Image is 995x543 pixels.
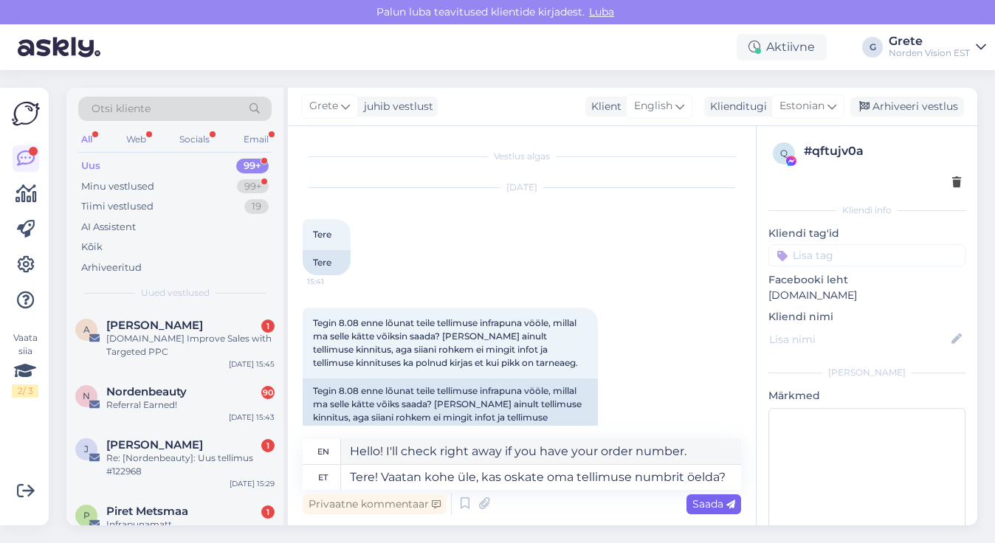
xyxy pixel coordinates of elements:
div: Tegin 8.08 enne lõunat teile tellimuse infrapuna vööle, millal ma selle kätte võiks saada? [PERSO... [303,378,598,443]
div: [PERSON_NAME] [768,366,965,379]
textarea: Tere! Vaatan kohe üle, kas oskate oma tellimuse numbrit öelda? [341,465,741,490]
div: Vestlus algas [303,150,741,163]
div: Socials [176,130,213,149]
div: 1 [261,505,275,519]
div: Uus [81,159,100,173]
div: Kõik [81,240,103,255]
div: [DATE] [303,181,741,194]
div: # qftujv0a [804,142,961,160]
p: [DOMAIN_NAME] [768,288,965,303]
span: Jaanika Almre [106,438,203,452]
div: Infrapunamatt [106,518,275,531]
span: P [83,510,90,521]
div: Web [123,130,149,149]
div: 19 [244,199,269,214]
span: Grete [309,98,338,114]
p: Kliendi nimi [768,309,965,325]
div: Email [241,130,272,149]
span: Nordenbeauty [106,385,187,398]
div: Tiimi vestlused [81,199,154,214]
div: Vaata siia [12,331,38,398]
div: Kliendi info [768,204,965,217]
div: 90 [261,386,275,399]
input: Lisa tag [768,244,965,266]
span: Piret Metsmaa [106,505,188,518]
div: et [318,465,328,490]
input: Lisa nimi [769,331,948,347]
p: Märkmed [768,388,965,404]
span: Otsi kliente [92,101,151,117]
div: Re: [Nordenbeauty]: Uus tellimus #122968 [106,452,275,478]
textarea: Hello! I'll check right away if you have your order number. [341,439,741,464]
span: A [83,324,90,335]
span: Estonian [779,98,824,114]
div: Minu vestlused [81,179,154,194]
div: 2 / 3 [12,384,38,398]
div: AI Assistent [81,220,136,235]
div: [DATE] 15:43 [229,412,275,423]
span: Saada [692,497,735,511]
div: All [78,130,95,149]
div: juhib vestlust [358,99,433,114]
div: Grete [889,35,970,47]
div: [DOMAIN_NAME] Improve Sales with Targeted PPC [106,332,275,359]
div: [DATE] 15:45 [229,359,275,370]
div: [DATE] 15:29 [230,478,275,489]
div: Tere [303,250,351,275]
div: Privaatne kommentaar [303,494,447,514]
span: Archie Johnson [106,319,203,332]
div: Norden Vision EST [889,47,970,59]
span: N [83,390,90,401]
div: 1 [261,319,275,333]
div: Klienditugi [704,99,767,114]
div: Arhiveeritud [81,260,142,275]
span: Uued vestlused [141,286,210,300]
div: Referral Earned! [106,398,275,412]
span: English [634,98,672,114]
a: GreteNorden Vision EST [889,35,986,59]
span: Tere [313,229,331,240]
span: 15:41 [307,276,362,287]
div: 1 [261,439,275,452]
span: J [84,443,89,454]
div: Klient [585,99,622,114]
img: Askly Logo [12,100,40,128]
span: Luba [585,5,619,18]
div: 99+ [237,179,269,194]
div: Arhiveeri vestlus [850,97,964,117]
span: Tegin 8.08 enne lõunat teile tellimuse infrapuna vööle, millal ma selle kätte võiksin saada? [PER... [313,317,579,368]
div: G [862,37,883,58]
div: 99+ [236,159,269,173]
p: Facebooki leht [768,272,965,288]
div: en [317,439,329,464]
span: q [780,148,788,159]
div: Aktiivne [737,34,827,60]
p: Kliendi tag'id [768,226,965,241]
